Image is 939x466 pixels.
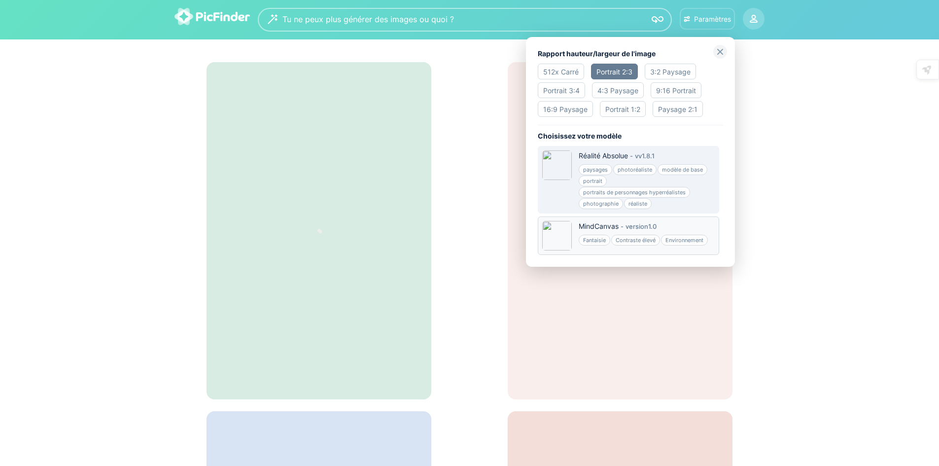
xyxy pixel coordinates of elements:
[662,166,703,173] font: modèle de base
[583,178,602,184] font: portrait
[597,86,638,95] font: 4:3 Paysage
[656,86,696,95] font: 9:16 Portrait
[713,45,727,59] img: close-grey.svg
[616,237,656,244] font: Contraste élevé
[596,68,632,76] font: Portrait 2:3
[638,152,655,160] font: v1.8.1
[543,105,588,113] font: 16:9 Paysage
[621,222,624,230] font: -
[605,105,640,113] font: Portrait 1:2
[543,86,580,95] font: Portrait 3:4
[618,166,652,173] font: photoréaliste
[583,237,606,244] font: Fantaisie
[583,166,608,173] font: paysages
[635,152,638,160] font: v
[538,132,622,140] font: Choisissez votre modèle
[650,68,691,76] font: 3:2 Paysage
[583,200,619,207] font: photographie
[658,105,697,113] font: Paysage 2:1
[583,189,686,196] font: portraits de personnages hyperréalistes
[626,222,648,230] font: version
[538,49,656,58] font: Rapport hauteur/largeur de l'image
[630,152,633,160] font: -
[648,222,657,230] font: 1.0
[665,237,703,244] font: Environnement
[579,222,619,230] font: MindCanvas
[542,150,572,180] img: 68361c9274fc8-1200x1509.jpg
[579,151,628,160] font: Réalité Absolue
[542,221,572,251] img: 6563a2d355b76-2048x2048.jpg
[543,68,579,76] font: 512x Carré
[628,200,647,207] font: réaliste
